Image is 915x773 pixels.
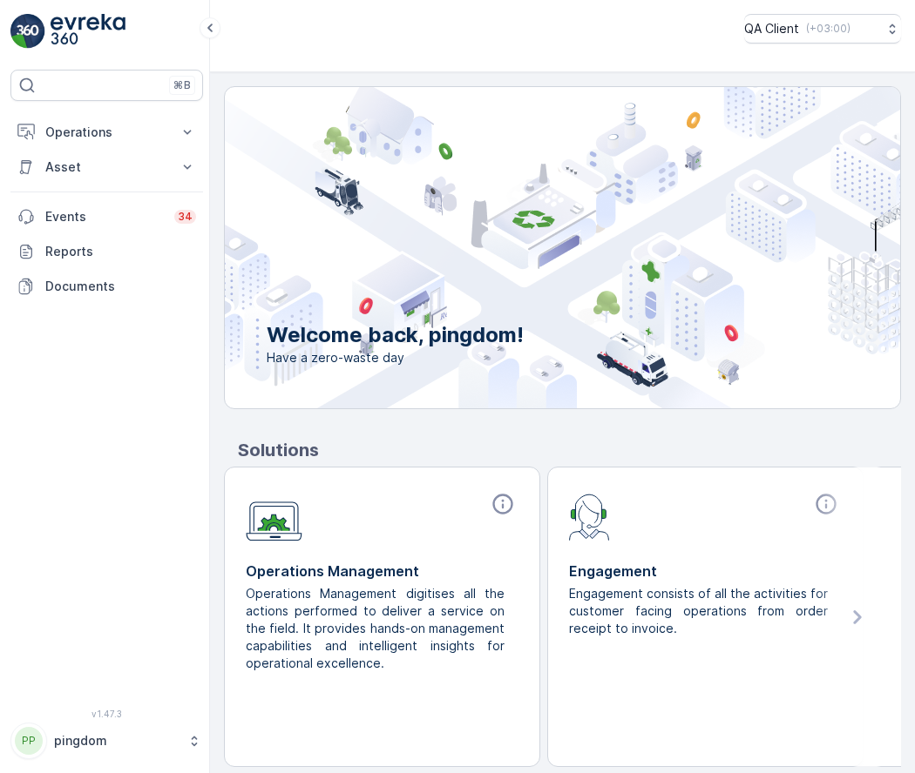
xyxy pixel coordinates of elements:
img: module-icon [569,492,610,541]
p: Solutions [238,437,901,463]
button: QA Client(+03:00) [744,14,901,44]
a: Documents [10,269,203,304]
img: city illustration [146,87,900,408]
p: Operations [45,124,168,141]
img: logo_light-DOdMpM7g.png [51,14,125,49]
p: Reports [45,243,196,260]
p: ⌘B [173,78,191,92]
a: Events34 [10,199,203,234]
img: logo [10,14,45,49]
span: Have a zero-waste day [267,349,524,366]
p: Events [45,208,164,225]
p: Engagement [569,561,842,581]
p: pingdom [54,732,179,749]
span: v 1.47.3 [10,709,203,719]
p: QA Client [744,20,799,37]
p: Operations Management digitises all the actions performed to deliver a service on the field. It p... [246,585,505,672]
p: 34 [178,210,193,224]
a: Reports [10,234,203,269]
p: Operations Management [246,561,518,581]
div: PP [15,727,43,755]
button: Operations [10,115,203,150]
p: Asset [45,158,168,176]
img: module-icon [246,492,302,541]
button: Asset [10,150,203,185]
p: Welcome back, pingdom! [267,321,524,349]
button: PPpingdom [10,723,203,759]
p: Documents [45,278,196,295]
p: ( +03:00 ) [806,22,851,36]
p: Engagement consists of all the activities for customer facing operations from order receipt to in... [569,585,828,637]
